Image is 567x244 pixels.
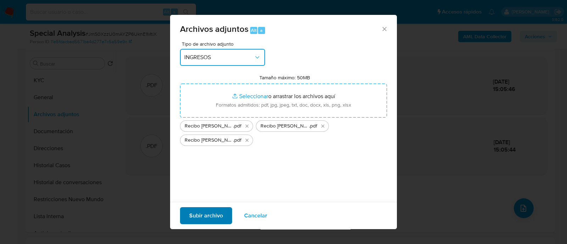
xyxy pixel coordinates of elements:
span: Recibo [PERSON_NAME] 05-2025 [185,137,233,144]
span: a [260,27,263,34]
span: Subir archivo [189,208,223,223]
button: Cancelar [235,207,276,224]
button: INGRESOS [180,49,265,66]
span: Tipo de archivo adjunto [182,41,267,46]
button: Eliminar Recibo de sueldo 05-2025.pdf [243,136,251,144]
span: Recibo [PERSON_NAME] 06-2025 [185,123,233,130]
ul: Archivos seleccionados [180,118,387,146]
span: .pdf [233,123,241,130]
span: .pdf [233,137,241,144]
button: Eliminar Recibo de sueldo 06-2025.pdf [243,122,251,130]
button: Cerrar [381,25,387,32]
span: Cancelar [244,208,267,223]
span: Alt [251,27,257,34]
button: Eliminar Recibo de sueldo 04-2025.pdf [319,122,327,130]
span: Archivos adjuntos [180,23,248,35]
span: INGRESOS [184,54,254,61]
label: Tamaño máximo: 50MB [259,74,310,81]
button: Subir archivo [180,207,232,224]
span: .pdf [309,123,317,130]
span: Recibo [PERSON_NAME] 04-2025 [260,123,309,130]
